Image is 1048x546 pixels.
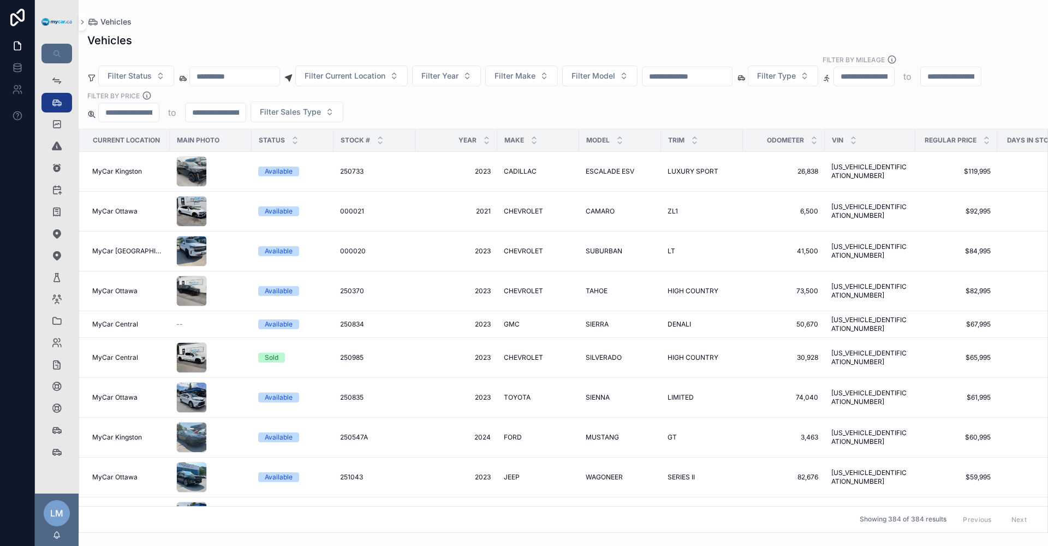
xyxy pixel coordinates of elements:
span: $119,995 [922,167,991,176]
a: 2021 [422,207,491,216]
span: 3,463 [749,433,818,442]
label: Filter By Mileage [823,55,885,64]
span: 000021 [340,207,364,216]
label: FILTER BY PRICE [87,91,140,100]
span: Filter Type [757,70,796,81]
span: Vehicles [100,16,132,27]
span: CHEVROLET [504,287,543,295]
span: 250547A [340,433,368,442]
a: Available [258,472,327,482]
button: Select Button [98,66,174,86]
span: Showing 384 of 384 results [860,515,946,524]
span: -- [176,320,183,329]
div: Available [265,246,293,256]
a: 41,500 [749,247,818,256]
a: 000020 [340,247,409,256]
a: Sold [258,353,327,363]
a: SILVERADO [586,353,654,362]
span: [US_VEHICLE_IDENTIFICATION_NUMBER] [831,242,909,260]
a: 2023 [422,247,491,256]
a: 82,676 [749,473,818,482]
a: 250733 [340,167,409,176]
a: MyCar [GEOGRAPHIC_DATA] [92,247,163,256]
span: ZL1 [668,207,678,216]
a: MyCar Kingston [92,433,163,442]
a: 250370 [340,287,409,295]
button: Select Button [251,102,343,122]
a: [US_VEHICLE_IDENTIFICATION_NUMBER] [831,163,909,180]
span: 74,040 [749,393,818,402]
span: [US_VEHICLE_IDENTIFICATION_NUMBER] [831,468,909,486]
a: Available [258,319,327,329]
a: ZL1 [668,207,736,216]
button: Select Button [412,66,481,86]
span: Filter Current Location [305,70,385,81]
a: MyCar Central [92,353,163,362]
a: SUBURBAN [586,247,654,256]
span: MyCar Kingston [92,167,142,176]
a: $82,995 [922,287,991,295]
div: Available [265,472,293,482]
span: [US_VEHICLE_IDENTIFICATION_NUMBER] [831,203,909,220]
span: 000020 [340,247,366,256]
button: Select Button [295,66,408,86]
span: GT [668,433,677,442]
span: 2023 [422,167,491,176]
a: SIERRA [586,320,654,329]
a: LT [668,247,736,256]
span: $65,995 [922,353,991,362]
span: Filter Sales Type [260,106,321,117]
a: 73,500 [749,287,818,295]
span: Regular Price [925,136,976,145]
a: FORD [504,433,573,442]
a: 2023 [422,473,491,482]
span: Stock # [341,136,370,145]
div: Available [265,432,293,442]
a: $67,995 [922,320,991,329]
span: MyCar Kingston [92,433,142,442]
span: [US_VEHICLE_IDENTIFICATION_NUMBER] [831,429,909,446]
a: $59,995 [922,473,991,482]
img: App logo [41,18,72,26]
span: JEEP [504,473,520,482]
span: Make [504,136,524,145]
a: MyCar Ottawa [92,473,163,482]
a: GMC [504,320,573,329]
a: HIGH COUNTRY [668,287,736,295]
a: 2023 [422,353,491,362]
a: CADILLAC [504,167,573,176]
div: Available [265,286,293,296]
a: 50,670 [749,320,818,329]
span: MyCar Central [92,353,138,362]
span: CAMARO [586,207,615,216]
a: 2024 [422,433,491,442]
a: [US_VEHICLE_IDENTIFICATION_NUMBER] [831,316,909,333]
span: VIN [832,136,843,145]
a: 250547A [340,433,409,442]
a: MyCar Central [92,320,163,329]
span: Status [259,136,285,145]
a: [US_VEHICLE_IDENTIFICATION_NUMBER] [831,349,909,366]
span: 6,500 [749,207,818,216]
a: $61,995 [922,393,991,402]
button: Select Button [562,66,638,86]
span: MyCar Ottawa [92,473,138,482]
a: 26,838 [749,167,818,176]
a: Available [258,393,327,402]
div: Available [265,206,293,216]
span: ESCALADE ESV [586,167,634,176]
span: CHEVROLET [504,247,543,256]
a: MyCar Ottawa [92,393,163,402]
div: scrollable content [35,63,79,476]
span: LM [50,507,63,520]
div: Available [265,319,293,329]
span: $92,995 [922,207,991,216]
